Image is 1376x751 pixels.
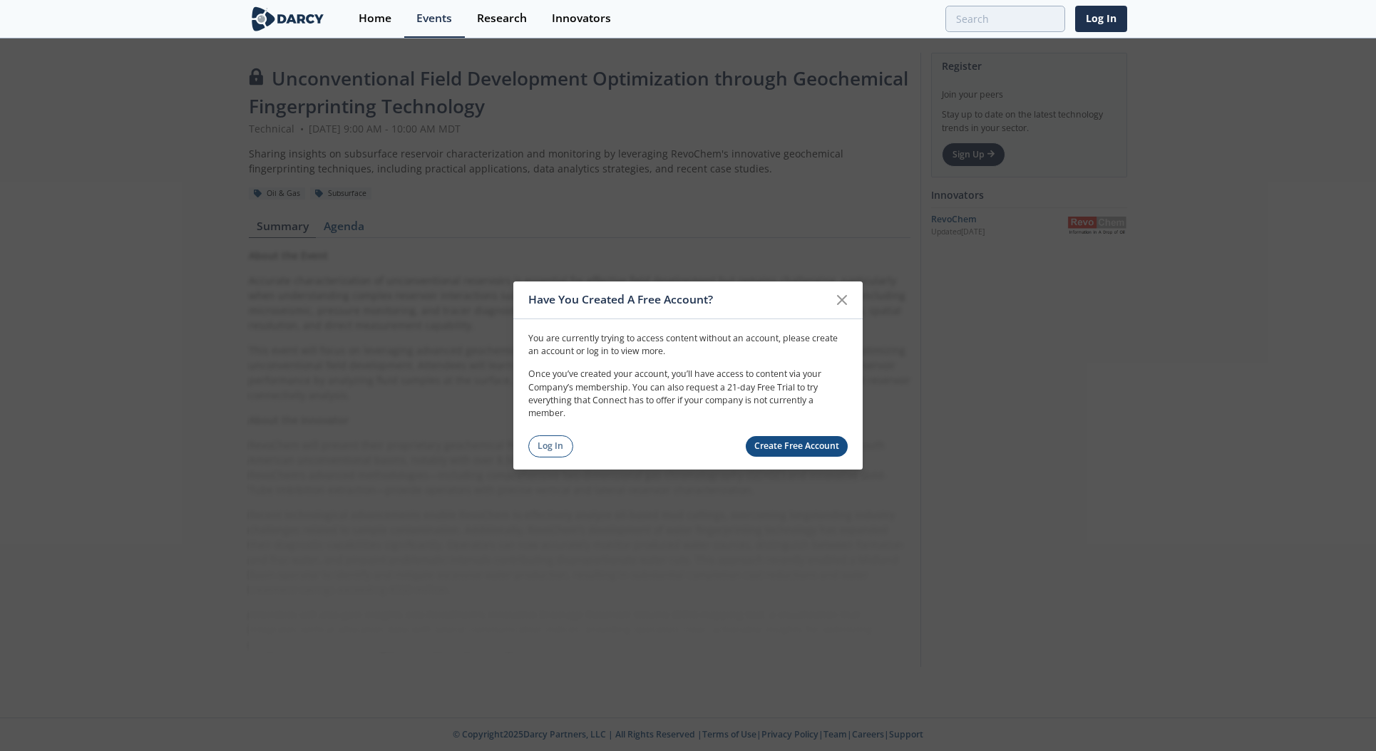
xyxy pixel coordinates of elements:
[945,6,1065,32] input: Advanced Search
[528,368,848,420] p: Once you’ve created your account, you’ll have access to content via your Company’s membership. Yo...
[528,286,828,314] div: Have You Created A Free Account?
[1075,6,1127,32] a: Log In
[528,435,573,457] a: Log In
[552,13,611,24] div: Innovators
[416,13,452,24] div: Events
[249,6,327,31] img: logo-wide.svg
[746,436,848,457] a: Create Free Account
[359,13,391,24] div: Home
[477,13,527,24] div: Research
[528,331,848,358] p: You are currently trying to access content without an account, please create an account or log in...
